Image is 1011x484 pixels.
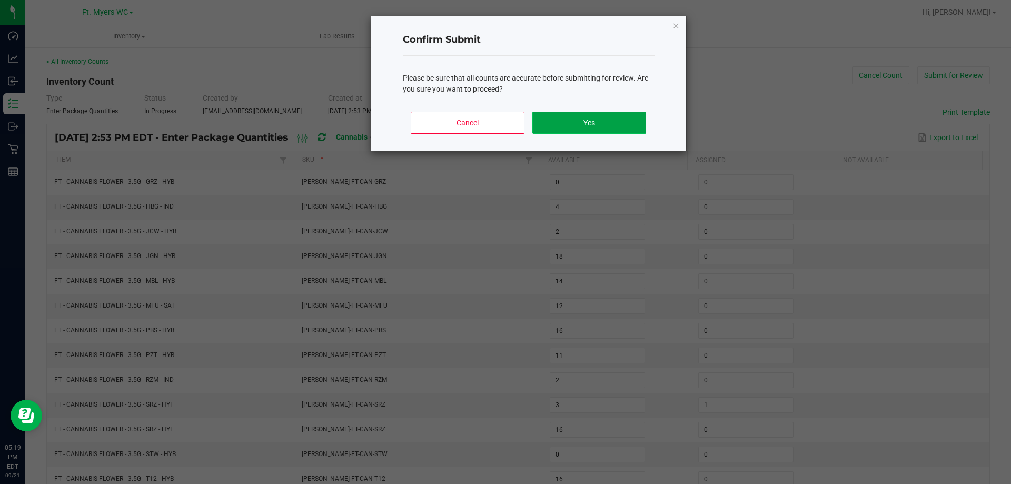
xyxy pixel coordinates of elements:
h4: Confirm Submit [403,33,655,47]
button: Close [672,19,680,32]
button: Yes [532,112,646,134]
iframe: Resource center [11,400,42,431]
button: Cancel [411,112,524,134]
div: Please be sure that all counts are accurate before submitting for review. Are you sure you want t... [403,73,655,95]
